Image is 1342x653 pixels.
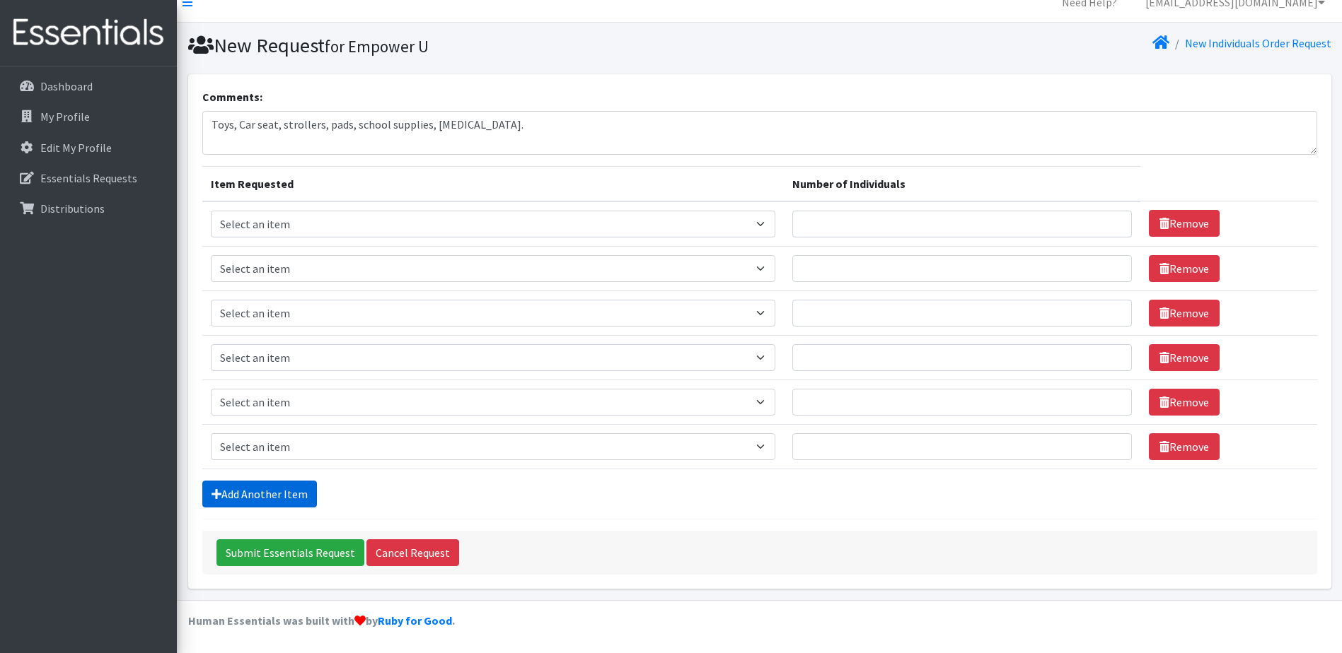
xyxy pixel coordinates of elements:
a: Remove [1149,300,1220,326]
p: My Profile [40,110,90,124]
label: Comments: [202,88,262,105]
th: Number of Individuals [784,166,1141,201]
a: Remove [1149,210,1220,237]
a: New Individuals Order Request [1185,36,1331,50]
a: Cancel Request [366,539,459,566]
a: Essentials Requests [6,164,171,192]
img: HumanEssentials [6,9,171,57]
p: Distributions [40,201,105,216]
a: Distributions [6,194,171,223]
a: Add Another Item [202,481,317,507]
p: Essentials Requests [40,171,137,185]
input: Submit Essentials Request [216,539,364,566]
a: Remove [1149,389,1220,416]
a: Remove [1149,433,1220,460]
th: Item Requested [202,166,784,201]
a: Dashboard [6,72,171,100]
strong: Human Essentials was built with by . [188,613,455,628]
p: Dashboard [40,79,93,93]
h1: New Request [188,33,755,58]
a: My Profile [6,102,171,131]
a: Ruby for Good [378,613,452,628]
a: Remove [1149,344,1220,371]
p: Edit My Profile [40,141,112,155]
a: Remove [1149,255,1220,282]
a: Edit My Profile [6,134,171,162]
small: for Empower U [325,36,429,57]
